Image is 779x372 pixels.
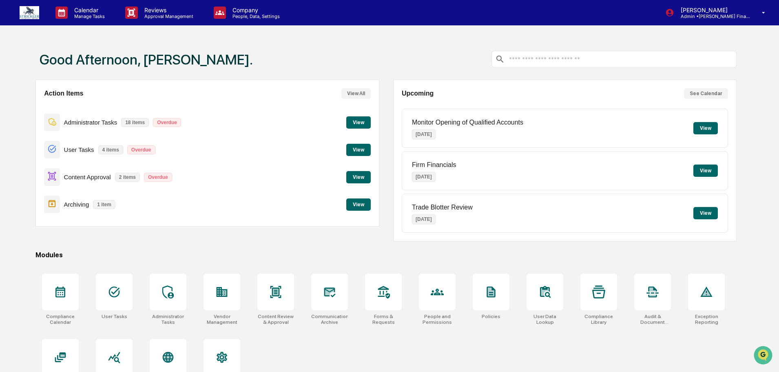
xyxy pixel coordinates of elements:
p: Archiving [64,201,89,208]
div: 🗄️ [59,156,66,163]
div: Vendor Management [204,314,240,325]
p: Trade Blotter Review [412,204,473,211]
button: See Calendar [684,88,728,99]
div: Content Review & Approval [257,314,294,325]
a: 🗄️Attestations [56,152,104,167]
p: Admin • [PERSON_NAME] Financial Group [674,13,750,19]
p: Firm Financials [412,161,456,169]
img: logo [20,6,39,19]
p: [DATE] [412,129,436,139]
h2: Upcoming [402,90,434,97]
div: Communications Archive [311,314,348,325]
span: Attestations [67,155,101,163]
div: Forms & Requests [365,314,402,325]
p: Company [226,7,284,13]
p: Overdue [153,118,181,127]
p: 18 items [121,118,149,127]
a: Powered byPylon [58,190,99,197]
p: [DATE] [412,172,436,182]
span: Data Lookup [16,171,51,179]
a: 🔎Data Lookup [5,167,55,182]
img: Greenboard [8,45,24,61]
p: User Tasks [64,146,94,153]
div: Administrator Tasks [150,314,186,325]
div: Policies [482,314,500,319]
h2: Action Items [44,90,83,97]
p: 2 items [115,173,140,182]
button: Start new chat [139,117,148,127]
p: Calendar [68,7,109,13]
p: [DATE] [412,214,436,224]
span: Pylon [81,191,99,197]
a: View [346,145,371,153]
img: 1746055101610-c473b297-6a78-478c-a979-82029cc54cd1 [8,115,23,129]
button: View [693,207,718,219]
div: 🖐️ [8,156,15,163]
input: Clear [21,89,135,98]
div: Compliance Calendar [42,314,79,325]
p: Reviews [138,7,197,13]
a: 🖐️Preclearance [5,152,56,167]
p: [PERSON_NAME] [674,7,750,13]
p: 1 item [93,200,115,209]
iframe: Open customer support [753,345,775,367]
button: View [346,198,371,211]
div: Modules [35,251,737,259]
div: People and Permissions [419,314,456,325]
div: Audit & Document Logs [634,314,671,325]
div: Compliance Library [580,314,617,325]
h1: Good Afternoon, [PERSON_NAME]. [40,51,253,68]
p: Monitor Opening of Qualified Accounts [412,119,523,126]
span: Preclearance [16,155,53,163]
a: View [346,200,371,208]
div: Start new chat [28,115,134,123]
p: Manage Tasks [68,13,109,19]
p: Approval Management [138,13,197,19]
div: Exception Reporting [688,314,725,325]
p: 4 items [98,145,123,154]
p: Content Approval [64,174,111,180]
button: View [346,144,371,156]
button: View [693,165,718,177]
button: View [346,171,371,183]
a: View [346,118,371,126]
p: Administrator Tasks [64,119,117,126]
p: How can we help? [8,69,148,82]
div: We're available if you need us! [28,123,103,129]
button: View All [341,88,371,99]
p: Overdue [127,145,155,154]
button: View [346,116,371,129]
p: Overdue [144,173,172,182]
p: People, Data, Settings [226,13,284,19]
button: View [693,122,718,134]
div: User Data Lookup [527,314,563,325]
a: View [346,173,371,180]
div: User Tasks [102,314,127,319]
div: 🔎 [8,172,15,178]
